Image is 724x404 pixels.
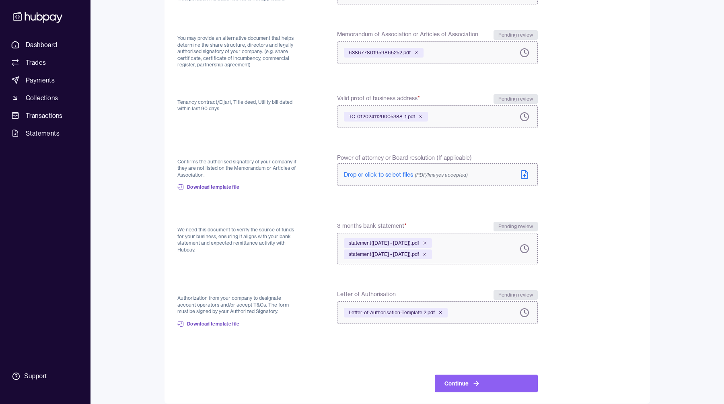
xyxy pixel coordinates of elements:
span: Dashboard [26,40,58,49]
a: Statements [8,126,82,140]
a: Download template file [177,315,240,333]
span: Download template file [187,184,240,190]
span: Power of attorney or Board resolution (If applicable) [337,154,472,162]
p: Confirms the authorised signatory of your company if they are not listed on the Memorandum or Art... [177,159,298,179]
a: Support [8,368,82,385]
span: Letter-of-Authorisation-Template 2.pdf [349,309,435,316]
span: Trades [26,58,46,67]
a: Trades [8,55,82,70]
span: (PDF/Images accepted) [415,172,468,178]
span: Letter of Authorisation [337,290,396,300]
span: Transactions [26,111,63,120]
div: Pending review [494,94,538,104]
div: Pending review [494,290,538,300]
span: Payments [26,75,55,85]
div: Support [24,372,47,381]
span: 638677801959865252.pdf [349,49,411,56]
a: Dashboard [8,37,82,52]
span: statement([DATE] - [DATE]).pdf [349,240,419,246]
p: You may provide an alternative document that helps determine the share structure, directors and l... [177,35,298,68]
a: Download template file [177,178,240,196]
span: Memorandum of Association or Articles of Association [337,30,478,40]
p: Tenancy contract/Eijari, Title deed, Utility bill dated within last 90 days [177,99,298,112]
span: 3 months bank statement [337,222,407,231]
button: Continue [435,375,538,392]
a: Transactions [8,108,82,123]
span: Valid proof of business address [337,94,420,104]
span: Collections [26,93,58,103]
a: Payments [8,73,82,87]
span: Download template file [187,321,240,327]
p: We need this document to verify the source of funds for your business, ensuring it aligns with yo... [177,227,298,253]
span: TC_0120241120005388_1.pdf [349,113,415,120]
a: Collections [8,91,82,105]
div: Pending review [494,30,538,40]
p: Authorization from your company to designate account operators and/or accept T&Cs. The form must ... [177,295,298,315]
span: statement([DATE] - [DATE]).pdf [349,251,419,258]
div: Pending review [494,222,538,231]
span: Drop or click to select files [344,171,468,178]
span: Statements [26,128,60,138]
